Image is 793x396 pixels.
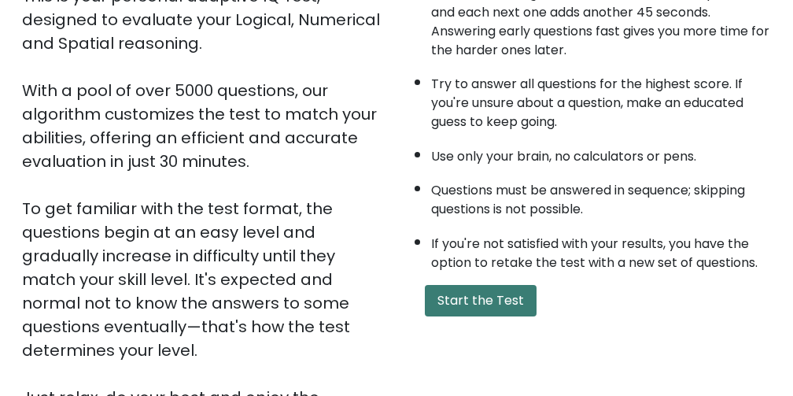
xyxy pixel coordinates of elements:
button: Start the Test [425,285,537,316]
li: Questions must be answered in sequence; skipping questions is not possible. [431,173,771,219]
li: Try to answer all questions for the highest score. If you're unsure about a question, make an edu... [431,67,771,131]
li: Use only your brain, no calculators or pens. [431,139,771,166]
li: If you're not satisfied with your results, you have the option to retake the test with a new set ... [431,227,771,272]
